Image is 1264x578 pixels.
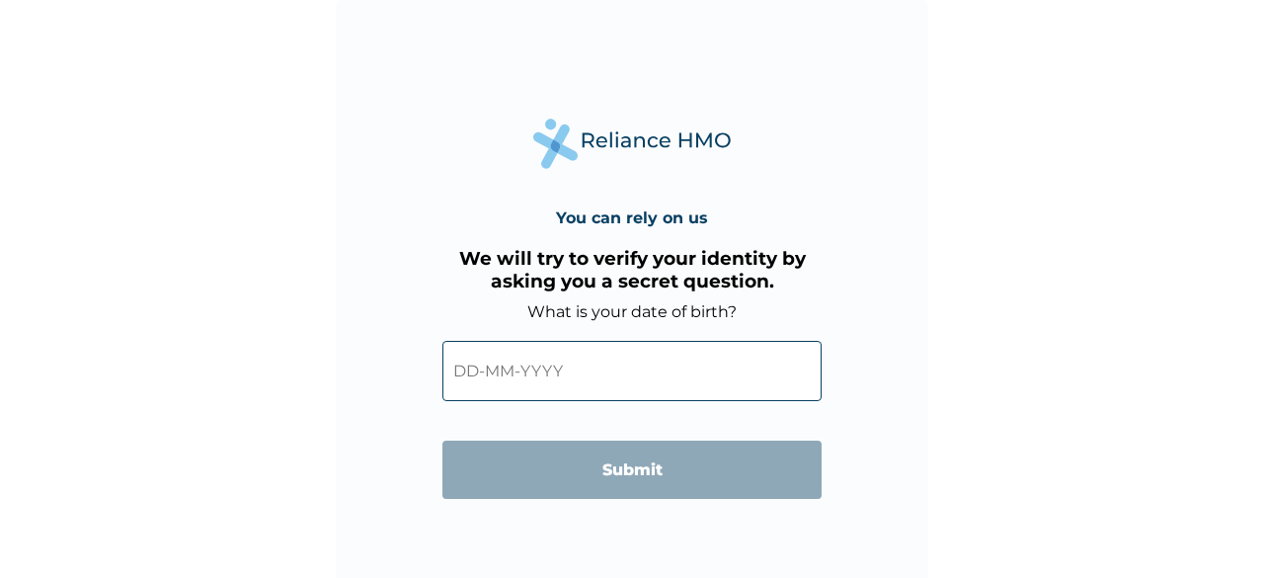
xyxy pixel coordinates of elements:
[442,441,822,499] input: Submit
[556,208,708,227] h4: You can rely on us
[442,341,822,401] input: DD-MM-YYYY
[533,119,731,169] img: Reliance Health's Logo
[442,247,822,292] h3: We will try to verify your identity by asking you a secret question.
[527,302,737,321] label: What is your date of birth?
